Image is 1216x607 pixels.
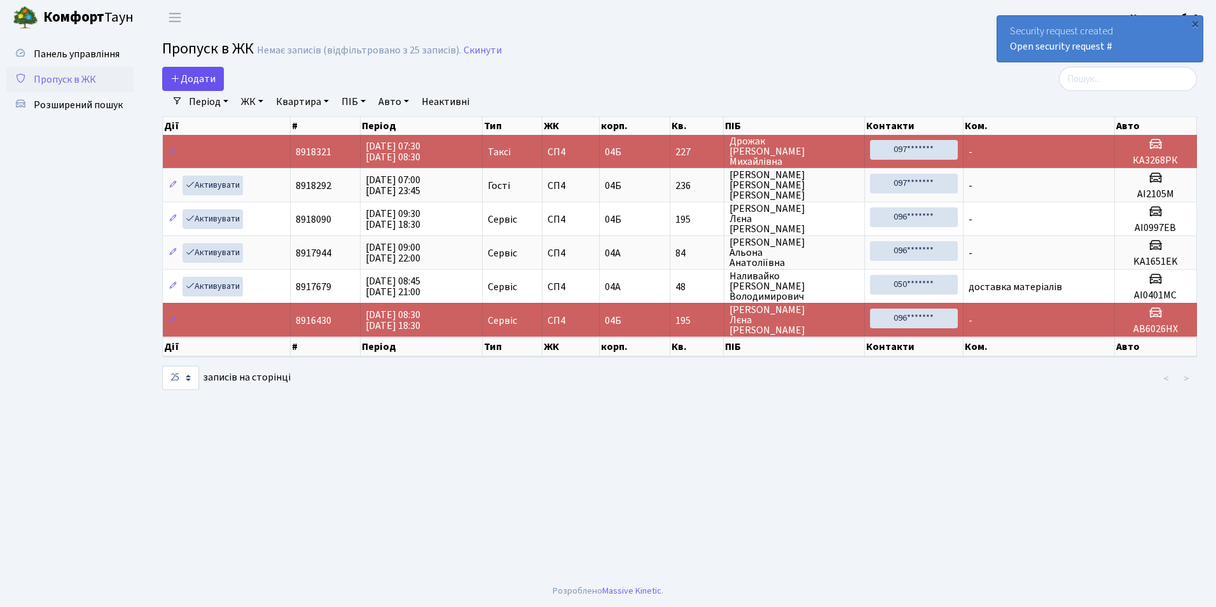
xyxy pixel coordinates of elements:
select: записів на сторінці [162,366,199,390]
span: 04Б [605,145,621,159]
a: Додати [162,67,224,91]
span: 8917679 [296,280,331,294]
a: Активувати [183,176,243,195]
a: Активувати [183,243,243,263]
span: 195 [675,214,719,225]
a: Авто [373,91,414,113]
a: Активувати [183,277,243,297]
th: Контакти [865,117,964,135]
h5: АІ2105М [1120,188,1191,200]
div: Немає записів (відфільтровано з 25 записів). [257,45,461,57]
div: × [1189,17,1201,30]
span: 04Б [605,213,621,227]
span: 84 [675,248,719,258]
span: 227 [675,147,719,157]
span: Наливайко [PERSON_NAME] Володимирович [729,271,859,302]
span: Пропуск в ЖК [162,38,254,60]
span: [DATE] 08:45 [DATE] 21:00 [366,274,420,299]
a: Неактивні [417,91,474,113]
th: # [291,117,361,135]
th: Тип [483,117,542,135]
a: Open security request # [1010,39,1112,53]
span: 04Б [605,179,621,193]
h5: KA1651EK [1120,256,1191,268]
span: доставка матеріалів [969,280,1062,294]
span: [DATE] 08:30 [DATE] 18:30 [366,308,420,333]
span: Гості [488,181,510,191]
th: ПІБ [724,337,864,356]
span: - [969,179,972,193]
th: корп. [600,117,670,135]
span: Сервіс [488,282,517,292]
span: Додати [170,72,216,86]
span: 195 [675,316,719,326]
span: СП4 [548,181,594,191]
th: Авто [1115,337,1197,356]
h5: АВ6026НХ [1120,323,1191,335]
th: Кв. [670,337,724,356]
span: СП4 [548,316,594,326]
span: 236 [675,181,719,191]
span: 8918292 [296,179,331,193]
span: [PERSON_NAME] [PERSON_NAME] [PERSON_NAME] [729,170,859,200]
th: ПІБ [724,117,864,135]
th: Ком. [964,117,1115,135]
th: Дії [163,117,291,135]
th: # [291,337,361,356]
div: Розроблено . [553,584,663,598]
a: Розширений пошук [6,92,134,118]
th: ЖК [542,337,600,356]
span: [PERSON_NAME] Лєна [PERSON_NAME] [729,204,859,234]
span: 8916430 [296,314,331,328]
span: Таксі [488,147,511,157]
span: СП4 [548,147,594,157]
span: - [969,314,972,328]
a: ЖК [236,91,268,113]
span: СП4 [548,282,594,292]
img: logo.png [13,5,38,31]
h5: КА3268РК [1120,155,1191,167]
button: Переключити навігацію [159,7,191,28]
a: Активувати [183,209,243,229]
span: [PERSON_NAME] Лєна [PERSON_NAME] [729,305,859,335]
span: Таун [43,7,134,29]
span: Пропуск в ЖК [34,73,96,87]
span: - [969,246,972,260]
div: Security request created [997,16,1203,62]
h5: АІ0997ЕВ [1120,222,1191,234]
th: Тип [483,337,542,356]
span: 8918090 [296,213,331,227]
th: Авто [1115,117,1197,135]
span: 04Б [605,314,621,328]
span: [DATE] 07:30 [DATE] 08:30 [366,139,420,164]
th: Контакти [865,337,964,356]
th: ЖК [542,117,600,135]
span: 04А [605,246,621,260]
a: Консьєрж б. 4. [1130,10,1201,25]
span: Панель управління [34,47,120,61]
span: СП4 [548,214,594,225]
a: Період [184,91,233,113]
span: Дрожак [PERSON_NAME] Михайлівна [729,136,859,167]
a: Скинути [464,45,502,57]
label: записів на сторінці [162,366,291,390]
span: [DATE] 09:00 [DATE] 22:00 [366,241,420,265]
th: Період [361,117,483,135]
span: 48 [675,282,719,292]
span: - [969,145,972,159]
b: Комфорт [43,7,104,27]
span: Розширений пошук [34,98,123,112]
span: Сервіс [488,248,517,258]
b: Консьєрж б. 4. [1130,11,1201,25]
span: Сервіс [488,316,517,326]
span: [DATE] 09:30 [DATE] 18:30 [366,207,420,232]
a: Панель управління [6,41,134,67]
h5: АІ0401МС [1120,290,1191,302]
a: Пропуск в ЖК [6,67,134,92]
th: Дії [163,337,291,356]
th: Ком. [964,337,1115,356]
span: Сервіс [488,214,517,225]
a: Квартира [271,91,334,113]
span: СП4 [548,248,594,258]
span: [PERSON_NAME] Альона Анатоліївна [729,237,859,268]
